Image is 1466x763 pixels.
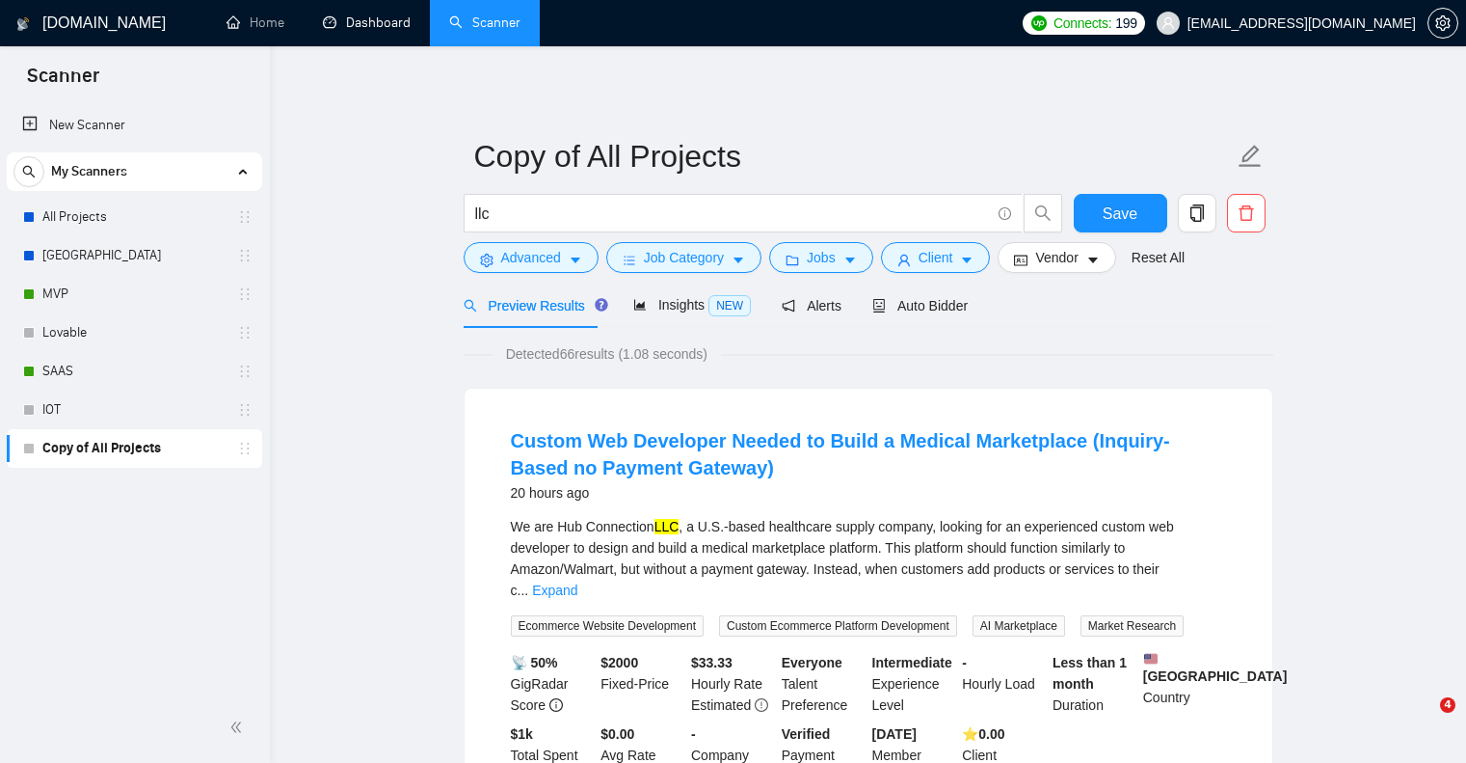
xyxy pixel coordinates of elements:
[518,583,529,598] span: ...
[881,242,991,273] button: userClientcaret-down
[1427,8,1458,39] button: setting
[42,352,226,391] a: SAAS
[42,313,226,352] a: Lovable
[1049,652,1139,716] div: Duration
[1115,13,1136,34] span: 199
[786,253,799,267] span: folder
[1179,204,1215,222] span: copy
[1025,204,1061,222] span: search
[507,652,598,716] div: GigRadar Score
[237,441,253,456] span: holder
[1053,655,1127,692] b: Less than 1 month
[691,697,751,713] span: Estimated
[237,364,253,379] span: holder
[1161,16,1175,30] span: user
[237,325,253,341] span: holder
[778,652,868,716] div: Talent Preference
[1238,144,1263,169] span: edit
[1035,247,1078,268] span: Vendor
[475,202,990,226] input: Search Freelance Jobs...
[732,253,745,267] span: caret-down
[1228,204,1265,222] span: delete
[872,655,952,670] b: Intermediate
[464,298,602,313] span: Preview Results
[1227,194,1266,232] button: delete
[597,652,687,716] div: Fixed-Price
[480,253,493,267] span: setting
[960,253,973,267] span: caret-down
[1139,652,1230,716] div: Country
[511,481,1226,504] div: 20 hours ago
[511,726,533,742] b: $ 1k
[532,583,577,598] a: Expand
[42,198,226,236] a: All Projects
[16,9,30,40] img: logo
[600,655,638,670] b: $ 2000
[1080,615,1184,637] span: Market Research
[13,156,44,187] button: search
[51,152,127,191] span: My Scanners
[623,253,636,267] span: bars
[1031,15,1047,31] img: upwork-logo.png
[1400,697,1447,744] iframe: Intercom live chat
[872,726,917,742] b: [DATE]
[42,429,226,468] a: Copy of All Projects
[606,242,761,273] button: barsJob Categorycaret-down
[474,132,1234,180] input: Scanner name...
[569,253,582,267] span: caret-down
[511,655,558,670] b: 📡 50%
[449,14,520,31] a: searchScanner
[1103,202,1137,226] span: Save
[237,286,253,302] span: holder
[633,298,647,312] span: area-chart
[719,615,957,637] span: Custom Ecommerce Platform Development
[1074,194,1167,232] button: Save
[708,295,751,316] span: NEW
[872,299,886,313] span: robot
[42,275,226,313] a: MVP
[755,698,768,712] span: exclamation-circle
[237,209,253,225] span: holder
[872,298,968,313] span: Auto Bidder
[1014,253,1027,267] span: idcard
[493,343,721,365] span: Detected 66 results (1.08 seconds)
[1024,194,1062,232] button: search
[1144,652,1158,666] img: 🇺🇸
[973,615,1065,637] span: AI Marketplace
[464,242,599,273] button: settingAdvancedcaret-down
[687,652,778,716] div: Hourly Rate
[807,247,836,268] span: Jobs
[1427,15,1458,31] a: setting
[999,207,1011,220] span: info-circle
[843,253,857,267] span: caret-down
[600,726,634,742] b: $0.00
[12,62,115,102] span: Scanner
[323,14,411,31] a: dashboardDashboard
[501,247,561,268] span: Advanced
[237,402,253,418] span: holder
[769,242,873,273] button: folderJobscaret-down
[237,248,253,263] span: holder
[229,718,249,737] span: double-left
[1143,652,1288,684] b: [GEOGRAPHIC_DATA]
[897,253,911,267] span: user
[1178,194,1216,232] button: copy
[511,516,1226,601] div: We are Hub Connection , a U.S.-based healthcare supply company, looking for an experienced custom...
[958,652,1049,716] div: Hourly Load
[644,247,724,268] span: Job Category
[998,242,1115,273] button: idcardVendorcaret-down
[691,726,696,742] b: -
[782,299,795,313] span: notification
[868,652,959,716] div: Experience Level
[464,299,477,313] span: search
[7,152,262,468] li: My Scanners
[782,726,831,742] b: Verified
[1053,13,1111,34] span: Connects:
[782,298,841,313] span: Alerts
[1440,697,1455,713] span: 4
[42,391,226,429] a: IOT
[633,297,751,313] span: Insights
[593,296,610,313] div: Tooltip anchor
[227,14,284,31] a: homeHome
[14,165,43,178] span: search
